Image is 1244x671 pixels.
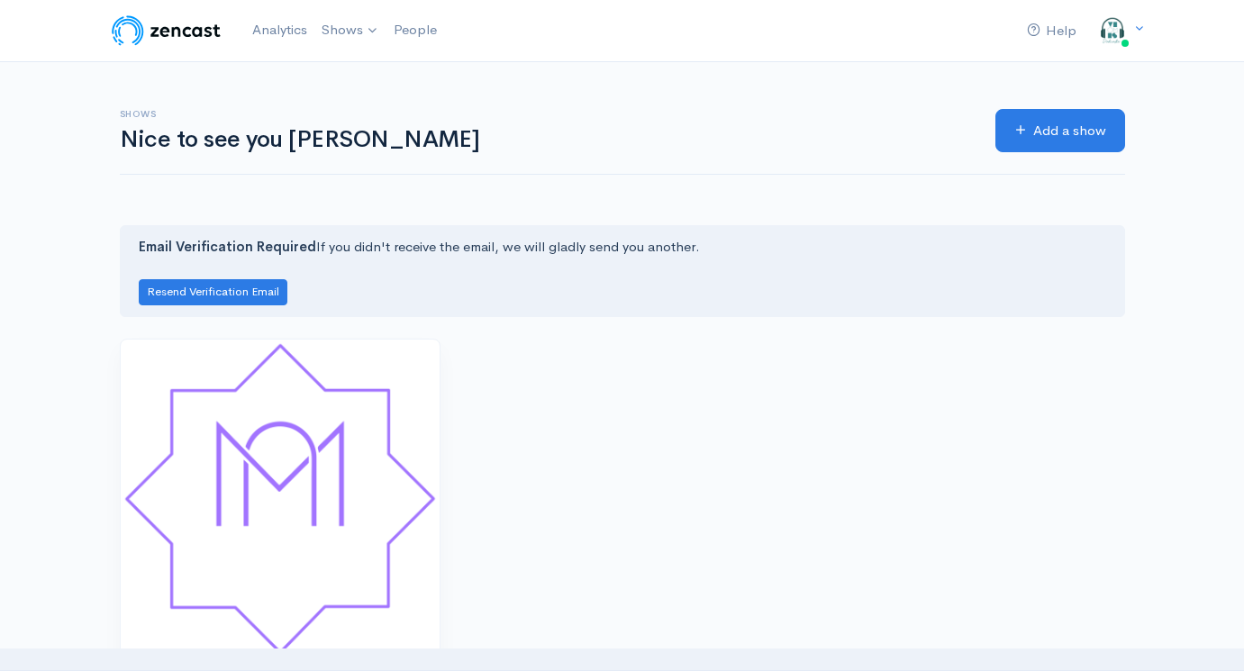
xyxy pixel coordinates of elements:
a: Add a show [995,109,1125,153]
img: Fredagsbøn på dansk [121,340,440,658]
h1: Nice to see you [PERSON_NAME] [120,127,974,153]
div: If you didn't receive the email, we will gladly send you another. [120,225,1125,316]
img: ZenCast Logo [109,13,223,49]
a: Shows [314,11,386,50]
a: Analytics [245,11,314,50]
img: ... [1094,13,1130,49]
a: People [386,11,444,50]
button: Resend Verification Email [139,279,287,305]
strong: Email Verification Required [139,238,316,255]
h6: Shows [120,109,974,119]
a: Help [1020,12,1084,50]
